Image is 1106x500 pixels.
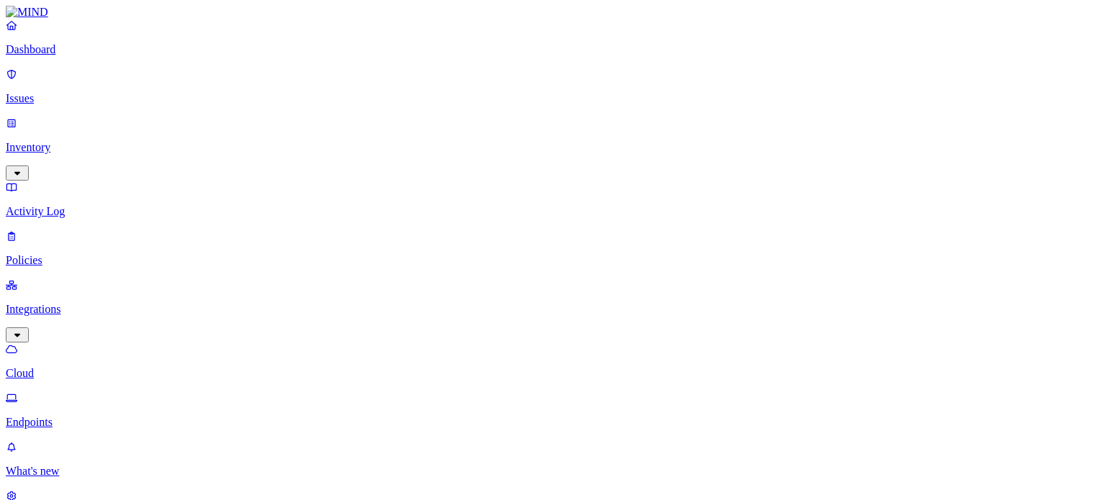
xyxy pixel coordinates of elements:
[6,141,1100,154] p: Inventory
[6,6,1100,19] a: MIND
[6,440,1100,478] a: What's new
[6,367,1100,380] p: Cloud
[6,181,1100,218] a: Activity Log
[6,254,1100,267] p: Policies
[6,465,1100,478] p: What's new
[6,92,1100,105] p: Issues
[6,6,48,19] img: MIND
[6,342,1100,380] a: Cloud
[6,278,1100,340] a: Integrations
[6,43,1100,56] p: Dashboard
[6,117,1100,178] a: Inventory
[6,416,1100,429] p: Endpoints
[6,19,1100,56] a: Dashboard
[6,205,1100,218] p: Activity Log
[6,303,1100,316] p: Integrations
[6,68,1100,105] a: Issues
[6,229,1100,267] a: Policies
[6,391,1100,429] a: Endpoints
